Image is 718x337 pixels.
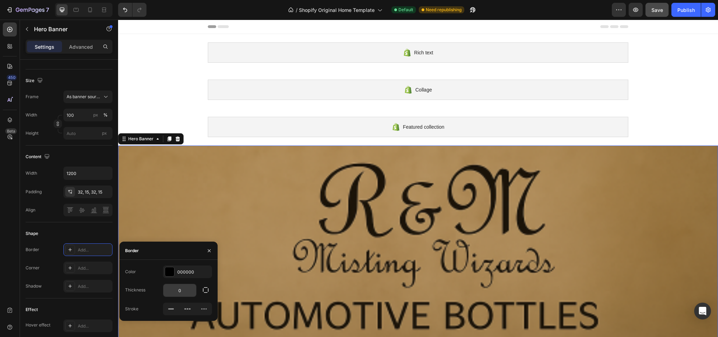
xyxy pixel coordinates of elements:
div: Beta [5,128,17,134]
p: Hero Banner [34,25,94,33]
div: Shape [26,230,38,237]
div: Add... [78,265,111,271]
span: As banner source [67,94,101,100]
div: Undo/Redo [118,3,146,17]
label: Height [26,130,39,136]
iframe: Design area [118,20,718,337]
span: px [102,130,107,136]
button: px [101,111,110,119]
span: Featured collection [285,103,326,112]
span: Rich text [296,29,315,37]
p: Advanced [69,43,93,50]
div: Shadow [26,283,42,289]
input: px [63,127,112,140]
p: 7 [46,6,49,14]
span: / [296,6,298,14]
div: 000000 [177,269,210,275]
span: Collage [297,66,314,74]
div: Publish [677,6,695,14]
p: Settings [35,43,54,50]
div: Corner [26,265,40,271]
span: Default [398,7,413,13]
input: Auto [163,284,196,297]
div: Content [26,152,51,162]
div: px [93,112,98,118]
button: Publish [671,3,701,17]
span: Shopify Original Home Template [299,6,375,14]
div: Effect [26,306,38,313]
input: Auto [64,167,112,180]
div: 32, 15, 32, 15 [78,189,111,195]
div: Add... [78,323,111,329]
label: Width [26,112,37,118]
span: Save [651,7,663,13]
button: As banner source [63,90,112,103]
div: Hover effect [26,322,50,328]
div: Width [26,170,37,176]
label: Frame [26,94,39,100]
div: 450 [7,75,17,80]
div: Align [26,207,35,213]
div: Border [26,247,39,253]
div: Size [26,76,44,86]
div: Hero Banner [9,116,37,122]
div: % [103,112,108,118]
div: Padding [26,189,42,195]
span: Need republishing [426,7,461,13]
button: 7 [3,3,52,17]
input: px% [63,109,112,121]
div: Stroke [125,306,138,312]
button: % [91,111,100,119]
div: Add... [78,283,111,290]
div: Border [125,248,139,254]
div: Thickness [125,287,145,293]
div: Open Intercom Messenger [694,303,711,319]
div: Add... [78,247,111,253]
div: Color [125,269,136,275]
button: Save [645,3,669,17]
